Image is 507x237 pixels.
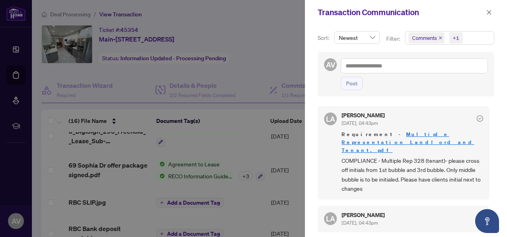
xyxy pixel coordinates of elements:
[342,212,385,218] h5: [PERSON_NAME]
[341,77,363,90] button: Post
[342,113,385,118] h5: [PERSON_NAME]
[386,34,401,43] p: Filter:
[475,209,499,233] button: Open asap
[326,59,335,70] span: AV
[453,34,459,42] div: +1
[342,120,378,126] span: [DATE], 04:43pm
[342,220,378,226] span: [DATE], 04:43pm
[438,36,442,40] span: close
[477,115,483,122] span: check-circle
[342,130,483,154] span: Requirement -
[318,6,484,18] div: Transaction Communication
[326,213,335,224] span: LA
[342,131,474,154] a: Multiple Representation Landlord and Tenant.pdf
[318,34,331,42] p: Sort:
[339,32,375,43] span: Newest
[342,156,483,194] span: COMPLIANCE - Multiple Rep 328 (tenant)- please cross off initials from 1st bubble and 3rd bubble....
[412,34,437,42] span: Comments
[486,10,492,15] span: close
[409,32,444,43] span: Comments
[326,113,335,124] span: LA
